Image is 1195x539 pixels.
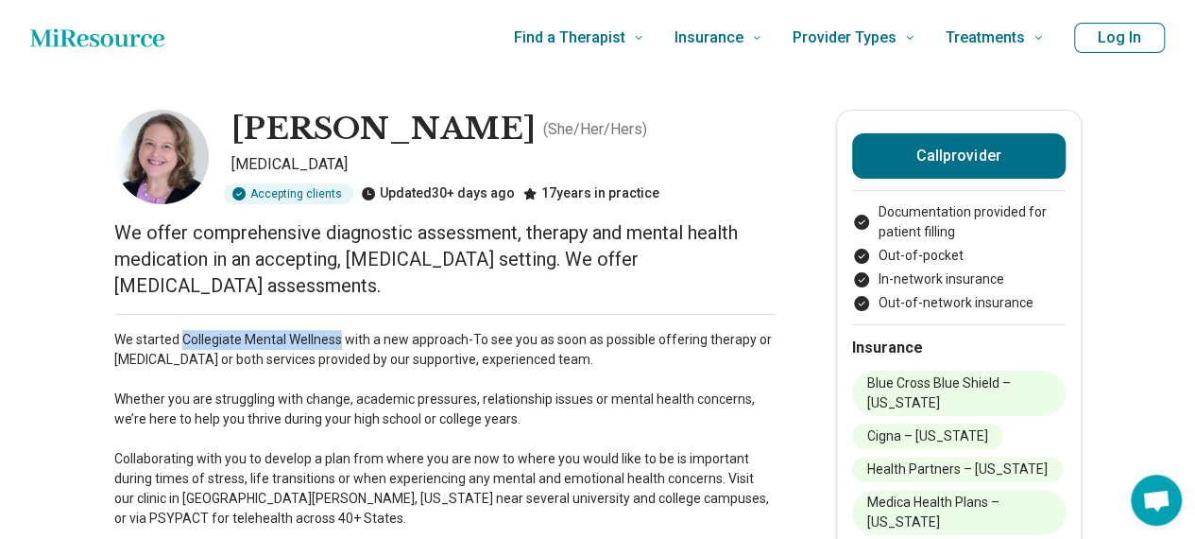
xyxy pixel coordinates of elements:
li: Health Partners – [US_STATE] [852,457,1063,482]
li: Medica Health Plans – [US_STATE] [852,490,1066,535]
button: Callprovider [852,133,1066,179]
li: Documentation provided for patient filling [852,202,1066,242]
li: Out-of-network insurance [852,293,1066,313]
span: Treatments [946,25,1025,51]
div: Updated 30+ days ago [361,183,515,204]
span: Find a Therapist [514,25,625,51]
ul: Payment options [852,202,1066,313]
div: Open chat [1131,475,1182,526]
li: In-network insurance [852,269,1066,289]
div: 17 years in practice [522,183,659,204]
p: We offer comprehensive diagnostic assessment, therapy and mental health medication in an acceptin... [114,219,776,299]
h1: [PERSON_NAME] [231,110,536,149]
button: Log In [1074,23,1165,53]
p: ( She/Her/Hers ) [543,118,647,141]
li: Out-of-pocket [852,246,1066,266]
img: Catherine Scharlau, Psychologist [114,110,209,204]
div: Accepting clients [224,183,353,204]
p: We started Collegiate Mental Wellness with a new approach-To see you as soon as possible offering... [114,330,776,529]
li: Blue Cross Blue Shield – [US_STATE] [852,371,1066,416]
h2: Insurance [852,337,1066,359]
li: Cigna – [US_STATE] [852,424,1003,449]
span: Insurance [674,25,743,51]
span: Provider Types [793,25,896,51]
p: [MEDICAL_DATA] [231,153,776,176]
a: Home page [30,19,164,57]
